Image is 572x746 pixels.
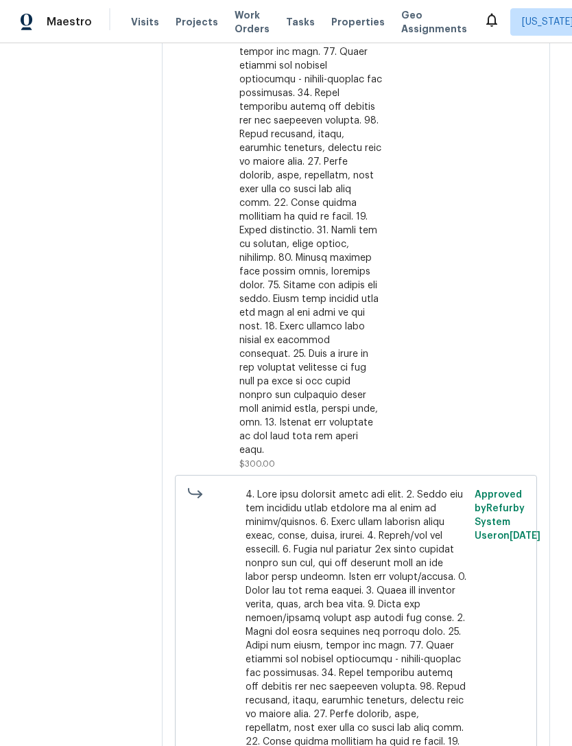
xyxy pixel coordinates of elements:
span: Projects [176,15,218,29]
span: $300.00 [239,460,275,468]
span: Tasks [286,17,315,27]
span: Properties [331,15,385,29]
span: Approved by Refurby System User on [475,490,540,541]
span: Geo Assignments [401,8,467,36]
span: Work Orders [235,8,270,36]
span: Maestro [47,15,92,29]
span: [DATE] [510,531,540,541]
span: Visits [131,15,159,29]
